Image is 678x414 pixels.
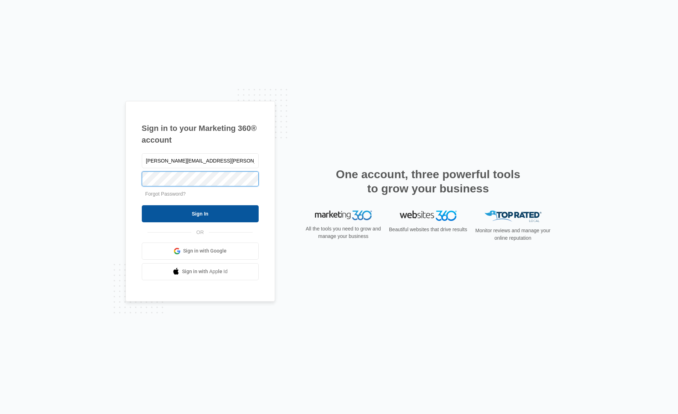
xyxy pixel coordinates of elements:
[142,122,259,146] h1: Sign in to your Marketing 360® account
[183,247,227,255] span: Sign in with Google
[182,268,228,275] span: Sign in with Apple Id
[142,243,259,260] a: Sign in with Google
[191,229,209,236] span: OR
[400,211,457,221] img: Websites 360
[142,205,259,222] input: Sign In
[304,225,383,240] p: All the tools you need to grow and manage your business
[142,153,259,168] input: Email
[315,211,372,221] img: Marketing 360
[334,167,523,196] h2: One account, three powerful tools to grow your business
[473,227,553,242] p: Monitor reviews and manage your online reputation
[145,191,186,197] a: Forgot Password?
[142,263,259,280] a: Sign in with Apple Id
[485,211,542,222] img: Top Rated Local
[388,226,468,233] p: Beautiful websites that drive results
